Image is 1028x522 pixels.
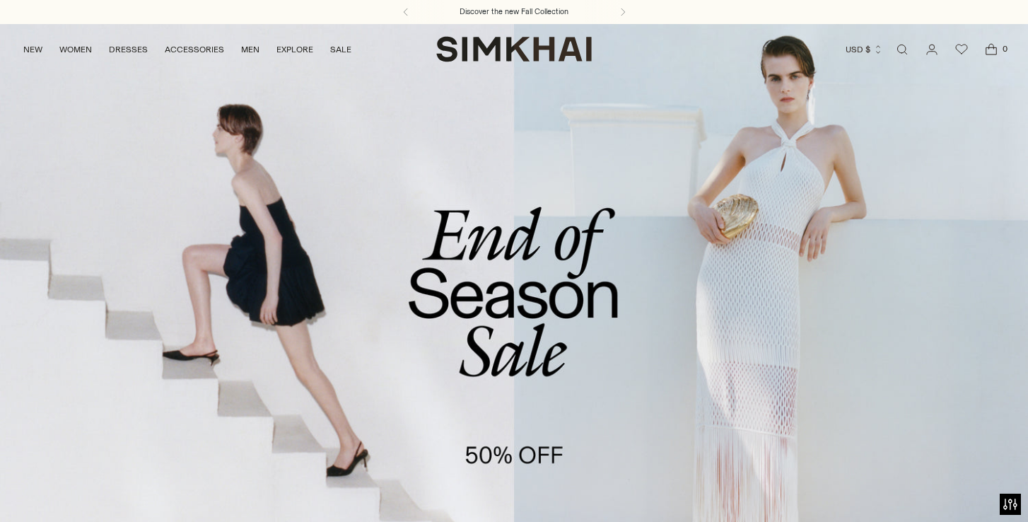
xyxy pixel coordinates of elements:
[947,35,976,64] a: Wishlist
[460,6,568,18] a: Discover the new Fall Collection
[977,35,1005,64] a: Open cart modal
[59,34,92,65] a: WOMEN
[846,34,883,65] button: USD $
[888,35,916,64] a: Open search modal
[23,34,42,65] a: NEW
[241,34,259,65] a: MEN
[276,34,313,65] a: EXPLORE
[165,34,224,65] a: ACCESSORIES
[998,42,1011,55] span: 0
[918,35,946,64] a: Go to the account page
[436,35,592,63] a: SIMKHAI
[330,34,351,65] a: SALE
[109,34,148,65] a: DRESSES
